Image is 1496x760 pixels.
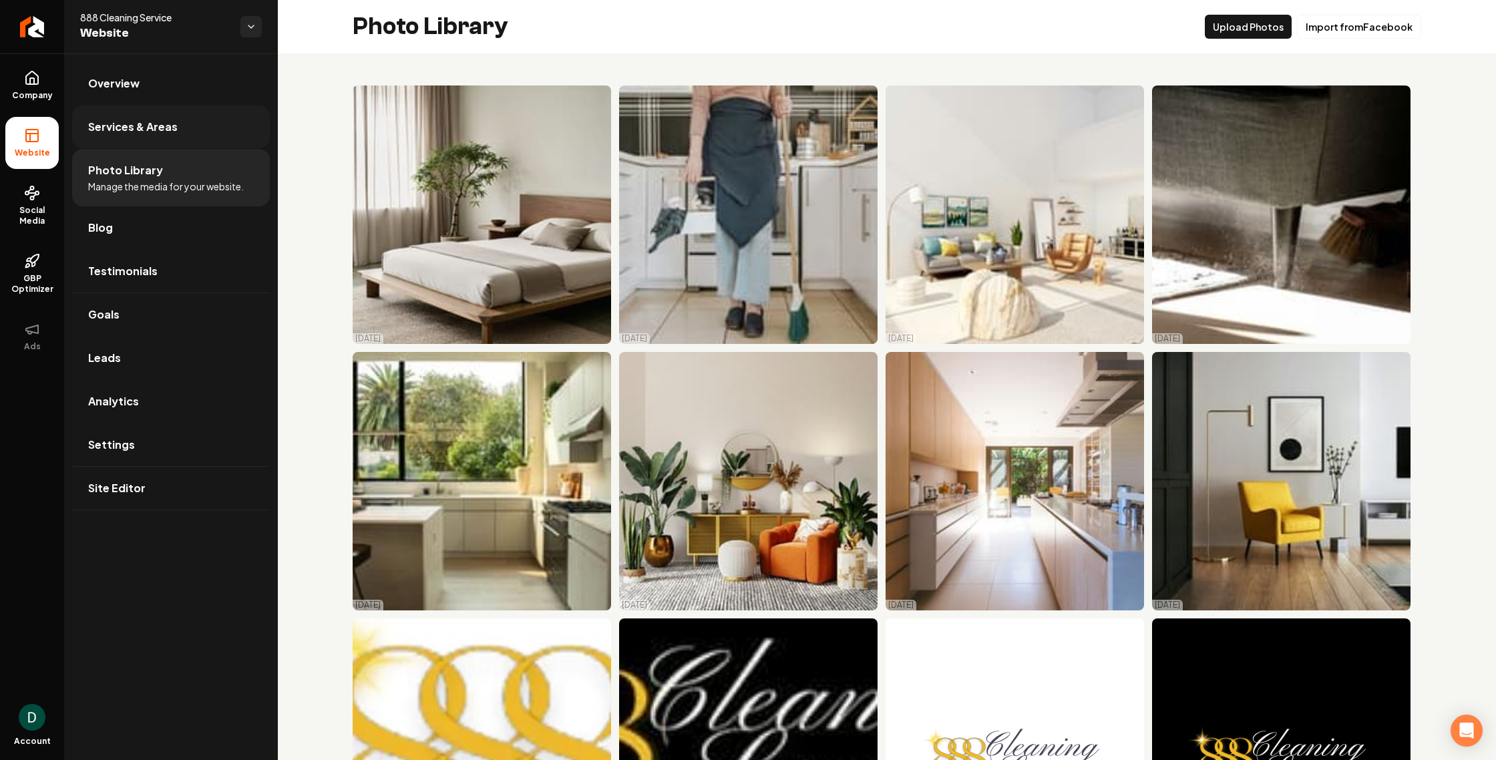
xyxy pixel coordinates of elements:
[1155,333,1180,344] p: [DATE]
[19,704,45,731] button: Open user button
[72,423,270,466] a: Settings
[88,437,135,453] span: Settings
[88,263,158,279] span: Testimonials
[1152,352,1411,610] img: Yellow modern armchair with floor lamp, artwork, and minimalist decor in a stylish living room.
[5,174,59,237] a: Social Media
[72,250,270,293] a: Testimonials
[1297,15,1421,39] button: Import fromFacebook
[355,333,381,344] p: [DATE]
[80,24,230,43] span: Website
[1205,15,1292,39] button: Upload Photos
[88,307,120,323] span: Goals
[622,333,647,344] p: [DATE]
[5,205,59,226] span: Social Media
[353,85,611,344] img: No alt text set for this photo
[72,293,270,336] a: Goals
[19,341,46,352] span: Ads
[619,352,878,610] img: Modern living room with an orange armchair, potted plants, and stylish decor on a gray rug.
[88,480,146,496] span: Site Editor
[619,85,878,344] img: Person holding a cleaning broom and toolkit in a modern kitchen, ready to clean.
[5,242,59,305] a: GBP Optimizer
[353,352,611,610] img: Modern kitchen with large windows, palm trees outside, and sleek cabinetry. Bright and airy design.
[88,180,244,193] span: Manage the media for your website.
[80,11,230,24] span: 888 Cleaning Service
[88,393,139,409] span: Analytics
[88,162,163,178] span: Photo Library
[72,380,270,423] a: Analytics
[886,352,1144,610] img: Modern kitchen with wooden cabinets and white countertops, featuring natural light and garden view.
[88,119,178,135] span: Services & Areas
[1451,715,1483,747] div: Open Intercom Messenger
[1155,600,1180,610] p: [DATE]
[5,273,59,295] span: GBP Optimizer
[14,736,51,747] span: Account
[7,90,58,101] span: Company
[888,333,914,344] p: [DATE]
[1152,85,1411,344] img: Dust particles rising from a sofa leg, highlighting the importance of home cleaning.
[622,600,647,610] p: [DATE]
[88,220,113,236] span: Blog
[886,85,1144,344] img: Modern living room with gray sofa, wooden coffee table, and stylish decor elements.
[888,600,914,610] p: [DATE]
[20,16,45,37] img: Rebolt Logo
[5,59,59,112] a: Company
[353,13,508,40] h2: Photo Library
[9,148,55,158] span: Website
[72,337,270,379] a: Leads
[72,206,270,249] a: Blog
[19,704,45,731] img: Diana Hettwer
[72,106,270,148] a: Services & Areas
[72,62,270,105] a: Overview
[88,75,140,91] span: Overview
[355,600,381,610] p: [DATE]
[88,350,121,366] span: Leads
[72,467,270,510] a: Site Editor
[5,311,59,363] button: Ads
